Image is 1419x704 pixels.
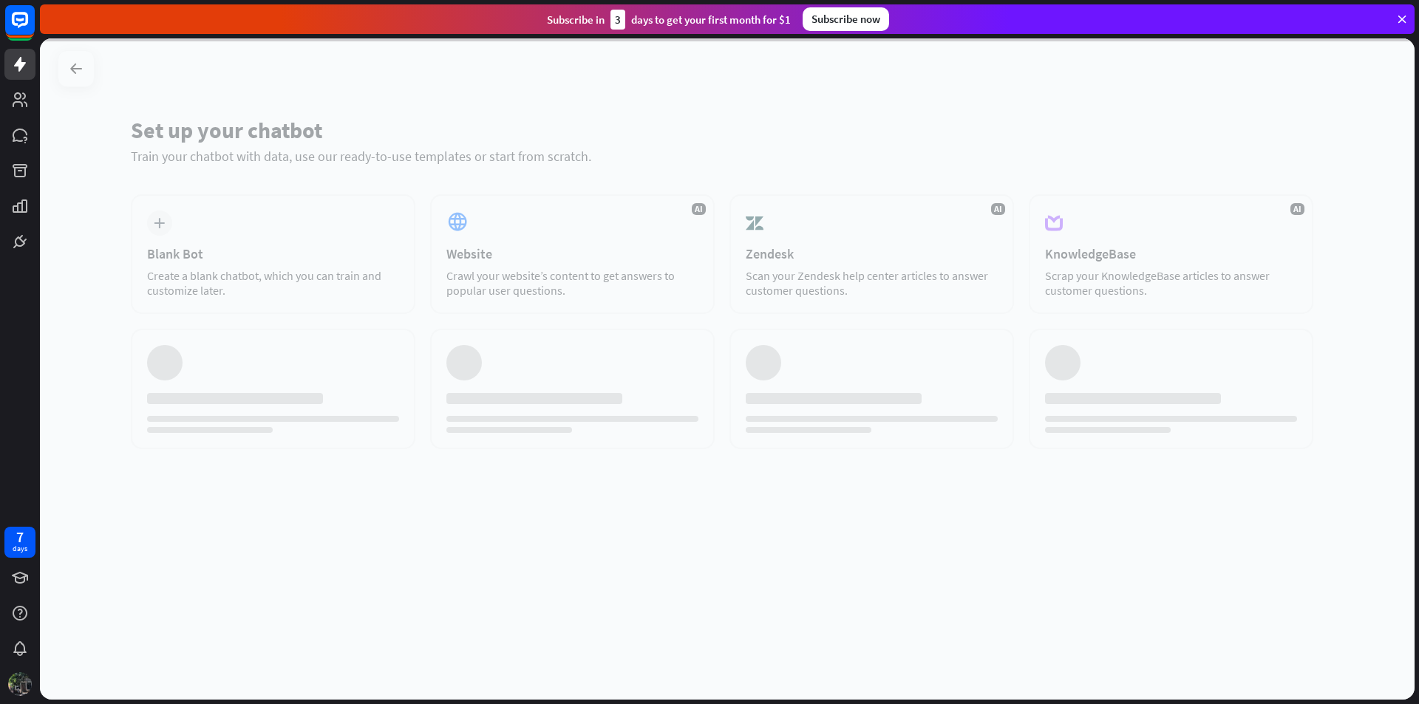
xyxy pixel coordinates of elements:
[4,527,35,558] a: 7 days
[13,544,27,554] div: days
[547,10,791,30] div: Subscribe in days to get your first month for $1
[16,530,24,544] div: 7
[610,10,625,30] div: 3
[803,7,889,31] div: Subscribe now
